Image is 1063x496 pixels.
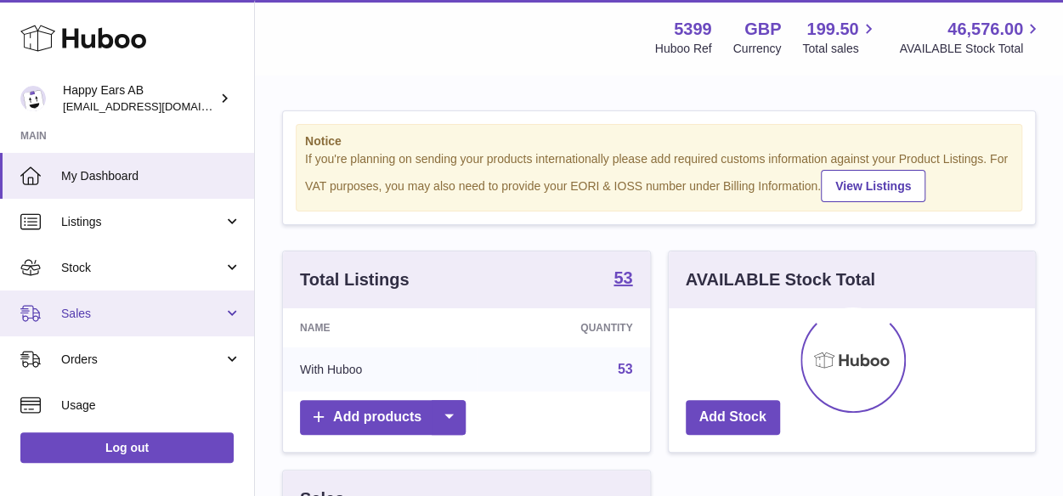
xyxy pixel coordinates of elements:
[899,18,1043,57] a: 46,576.00 AVAILABLE Stock Total
[305,133,1013,149] strong: Notice
[802,41,878,57] span: Total sales
[947,18,1023,41] span: 46,576.00
[61,214,223,230] span: Listings
[63,99,250,113] span: [EMAIL_ADDRESS][DOMAIN_NAME]
[613,269,632,290] a: 53
[686,268,875,291] h3: AVAILABLE Stock Total
[674,18,712,41] strong: 5399
[20,86,46,111] img: 3pl@happyearsearplugs.com
[744,18,781,41] strong: GBP
[61,352,223,368] span: Orders
[618,362,633,376] a: 53
[802,18,878,57] a: 199.50 Total sales
[61,168,241,184] span: My Dashboard
[899,41,1043,57] span: AVAILABLE Stock Total
[733,41,782,57] div: Currency
[20,432,234,463] a: Log out
[61,397,241,414] span: Usage
[305,151,1013,202] div: If you're planning on sending your products internationally please add required customs informati...
[300,268,410,291] h3: Total Listings
[806,18,858,41] span: 199.50
[686,400,780,435] a: Add Stock
[283,347,477,392] td: With Huboo
[283,308,477,347] th: Name
[61,306,223,322] span: Sales
[63,82,216,115] div: Happy Ears AB
[821,170,925,202] a: View Listings
[61,260,223,276] span: Stock
[613,269,632,286] strong: 53
[477,308,650,347] th: Quantity
[300,400,466,435] a: Add products
[655,41,712,57] div: Huboo Ref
